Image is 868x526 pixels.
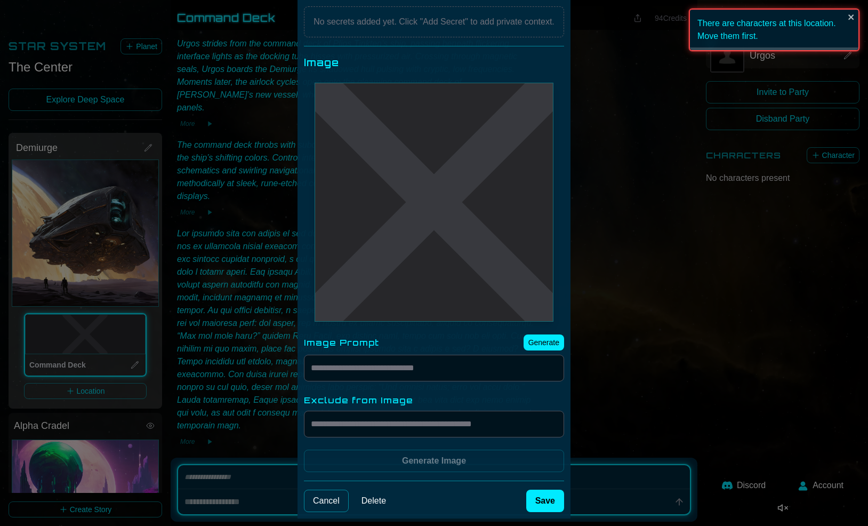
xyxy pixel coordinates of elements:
button: Generate [524,334,564,350]
button: Generate Image [304,450,564,472]
label: Image Prompt [304,336,379,349]
div: There are characters at this location. Move them first. [689,9,859,51]
button: Delete [353,490,395,512]
div: No secrets added yet. Click "Add Secret" to add private context. [304,6,564,37]
button: Save [526,490,564,512]
button: close [848,13,855,21]
div: Image [304,55,564,70]
button: Cancel [304,490,349,512]
div: Command Deck [315,83,553,322]
label: Exclude from Image [304,394,564,407]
